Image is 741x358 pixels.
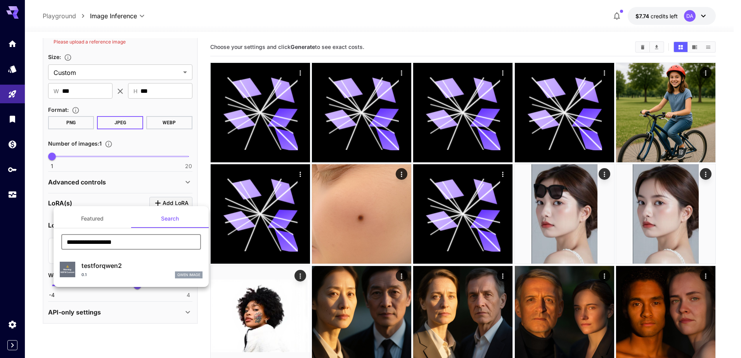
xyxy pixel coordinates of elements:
[81,261,203,270] p: testforqwen2
[177,272,200,278] p: Qwen Image
[131,209,209,228] button: Search
[66,265,69,268] span: ⚠️
[61,271,74,274] span: NSFW Content
[54,209,131,228] button: Featured
[63,268,72,271] span: Warning:
[60,258,203,282] div: ⚠️Warning:NSFW Contenttestforqwen20.1Qwen Image
[81,272,87,278] p: 0.1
